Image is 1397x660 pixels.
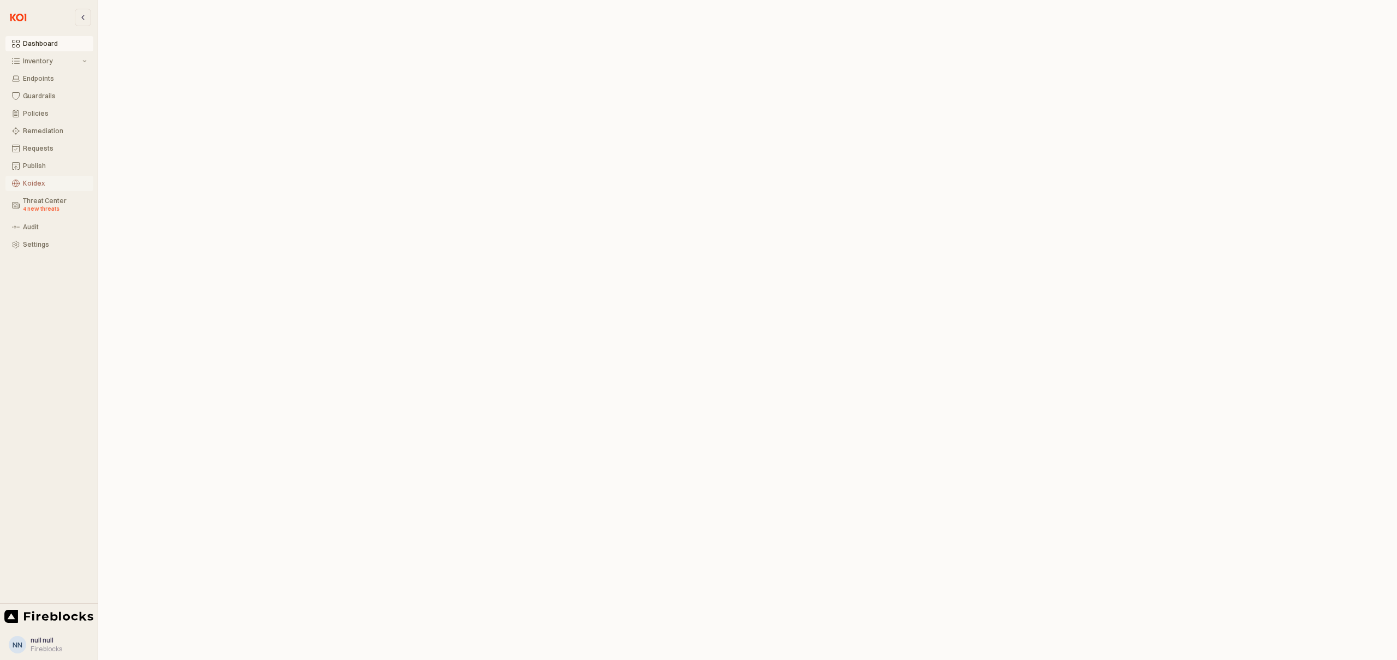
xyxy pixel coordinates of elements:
button: Threat Center [5,193,93,217]
div: 4 new threats [23,205,87,213]
div: Inventory [23,57,80,65]
button: Policies [5,106,93,121]
div: Requests [23,145,87,152]
button: Dashboard [5,36,93,51]
div: Guardrails [23,92,87,100]
div: Fireblocks [31,645,62,653]
button: Endpoints [5,71,93,86]
button: Koidex [5,176,93,191]
button: Remediation [5,123,93,139]
div: Settings [23,241,87,248]
button: nn [9,636,26,653]
span: null null [31,636,53,644]
div: Dashboard [23,40,87,47]
button: Publish [5,158,93,174]
div: nn [13,639,22,650]
button: Audit [5,219,93,235]
button: Guardrails [5,88,93,104]
button: Requests [5,141,93,156]
div: Threat Center [23,197,87,213]
div: Publish [23,162,87,170]
button: Settings [5,237,93,252]
div: Policies [23,110,87,117]
button: Inventory [5,53,93,69]
div: Koidex [23,180,87,187]
div: Remediation [23,127,87,135]
div: Audit [23,223,87,231]
div: Endpoints [23,75,87,82]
